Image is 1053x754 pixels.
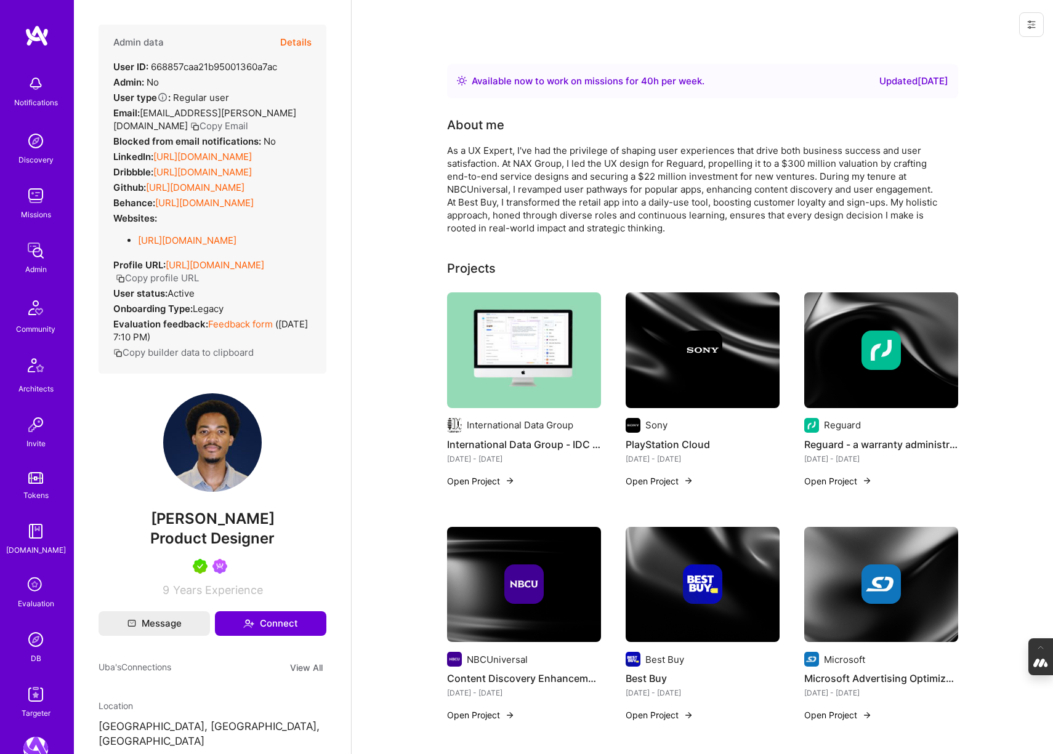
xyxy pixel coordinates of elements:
[504,564,544,604] img: Company logo
[879,74,948,89] div: Updated [DATE]
[804,686,958,699] div: [DATE] - [DATE]
[824,419,861,431] div: Reguard
[447,652,462,667] img: Company logo
[113,212,157,224] strong: Websites:
[153,151,252,162] a: [URL][DOMAIN_NAME]
[138,235,236,246] a: [URL][DOMAIN_NAME]
[193,303,224,315] span: legacy
[23,627,48,652] img: Admin Search
[23,129,48,153] img: discovery
[146,182,244,193] a: [URL][DOMAIN_NAME]
[626,686,780,699] div: [DATE] - [DATE]
[113,287,167,299] strong: User status:
[113,91,229,104] div: Regular user
[113,76,144,88] strong: Admin:
[243,618,254,629] i: icon Connect
[190,122,200,131] i: icon Copy
[25,263,47,276] div: Admin
[113,318,312,343] div: ( [DATE] 7:10 PM )
[173,584,263,596] span: Years Experience
[113,259,166,271] strong: Profile URL:
[113,107,140,119] strong: Email:
[23,412,48,437] img: Invite
[113,151,153,162] strong: LinkedIn:
[447,436,601,452] h4: International Data Group - IDC TechMatch
[447,418,462,433] img: Company logo
[18,597,54,610] div: Evaluation
[23,519,48,543] img: guide book
[113,61,148,73] strong: User ID:
[113,37,164,48] h4: Admin data
[212,559,227,574] img: Been on Mission
[684,710,693,720] img: arrow-right
[804,452,958,465] div: [DATE] - [DATE]
[457,76,467,86] img: Availability
[626,652,640,667] img: Company logo
[116,271,199,284] button: Copy profile URL
[447,292,601,408] img: International Data Group - IDC TechMatch
[23,183,48,208] img: teamwork
[28,472,43,484] img: tokens
[645,653,684,666] div: Best Buy
[286,660,326,675] button: View All
[804,708,872,721] button: Open Project
[155,197,254,209] a: [URL][DOMAIN_NAME]
[31,652,41,665] div: DB
[804,436,958,452] h4: Reguard - a warranty administrator and insurance company
[447,686,601,699] div: [DATE] - [DATE]
[824,653,865,666] div: Microsoft
[113,60,277,73] div: 668857caa21b95001360a7ac
[113,346,254,359] button: Copy builder data to clipboard
[6,543,66,556] div: [DOMAIN_NAME]
[23,71,48,96] img: bell
[626,708,693,721] button: Open Project
[683,564,722,604] img: Company logo
[447,475,515,487] button: Open Project
[113,166,153,178] strong: Dribbble:
[804,670,958,686] h4: Microsoft Advertising Optimization
[804,652,819,667] img: Company logo
[447,670,601,686] h4: Content Discovery Enhancement
[21,208,51,221] div: Missions
[18,153,54,166] div: Discovery
[626,292,780,408] img: cover
[862,476,872,486] img: arrow-right
[280,25,312,60] button: Details
[467,419,573,431] div: International Data Group
[21,353,50,382] img: Architects
[472,74,704,89] div: Available now to work on missions for h per week .
[24,574,47,597] i: icon SelectionTeam
[113,76,159,89] div: No
[23,489,49,502] div: Tokens
[684,476,693,486] img: arrow-right
[23,238,48,263] img: admin teamwork
[626,670,780,686] h4: Best Buy
[167,287,195,299] span: Active
[113,107,296,132] span: [EMAIL_ADDRESS][PERSON_NAME][DOMAIN_NAME]
[208,318,273,330] a: Feedback form
[25,25,49,47] img: logo
[18,382,54,395] div: Architects
[153,166,252,178] a: [URL][DOMAIN_NAME]
[467,653,528,666] div: NBCUniversal
[113,135,264,147] strong: Blocked from email notifications:
[127,619,136,628] i: icon Mail
[804,475,872,487] button: Open Project
[23,682,48,707] img: Skill Targeter
[150,529,275,547] span: Product Designer
[626,436,780,452] h4: PlayStation Cloud
[505,476,515,486] img: arrow-right
[22,707,50,720] div: Targeter
[861,331,901,370] img: Company logo
[861,564,901,604] img: Company logo
[804,292,958,408] img: cover
[14,96,58,109] div: Notifications
[113,135,276,148] div: No
[804,418,819,433] img: Company logo
[626,452,780,465] div: [DATE] - [DATE]
[21,293,50,323] img: Community
[113,92,171,103] strong: User type :
[157,92,168,103] i: Help
[163,393,262,492] img: User Avatar
[626,475,693,487] button: Open Project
